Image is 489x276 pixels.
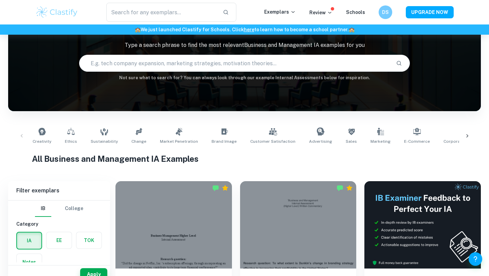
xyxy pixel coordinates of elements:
[8,74,481,81] h6: Not sure what to search for? You can always look through our example Internal Assessments below f...
[160,138,198,144] span: Market Penetration
[349,27,355,32] span: 🏫
[364,181,481,269] img: Thumbnail
[222,185,229,191] div: Premium
[65,201,83,217] button: College
[370,138,391,144] span: Marketing
[212,138,237,144] span: Brand Image
[406,6,454,18] button: UPGRADE NOW
[35,201,83,217] div: Filter type choice
[106,3,217,22] input: Search for any exemplars...
[47,232,72,248] button: EE
[337,185,343,191] img: Marked
[264,8,296,16] p: Exemplars
[135,27,141,32] span: 🏫
[79,54,391,73] input: E.g. tech company expansion, marketing strategies, motivation theories...
[244,27,254,32] a: here
[91,138,118,144] span: Sustainability
[393,57,405,69] button: Search
[17,232,41,249] button: IA
[8,41,481,49] p: Type a search phrase to find the most relevant Business and Management IA examples for you
[346,10,365,15] a: Schools
[379,5,392,19] button: DS
[443,138,489,144] span: Corporate Profitability
[1,26,488,33] h6: We just launched Clastify for Schools. Click to learn how to become a school partner.
[65,138,77,144] span: Ethics
[16,220,102,228] h6: Category
[309,9,332,16] p: Review
[33,138,51,144] span: Creativity
[346,185,353,191] div: Premium
[76,232,102,248] button: TOK
[346,138,357,144] span: Sales
[131,138,146,144] span: Change
[404,138,430,144] span: E-commerce
[17,254,42,270] button: Notes
[309,138,332,144] span: Advertising
[212,185,219,191] img: Marked
[35,5,78,19] img: Clastify logo
[250,138,295,144] span: Customer Satisfaction
[35,201,51,217] button: IB
[32,153,457,165] h1: All Business and Management IA Examples
[469,252,482,266] button: Help and Feedback
[8,181,110,200] h6: Filter exemplars
[382,8,390,16] h6: DS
